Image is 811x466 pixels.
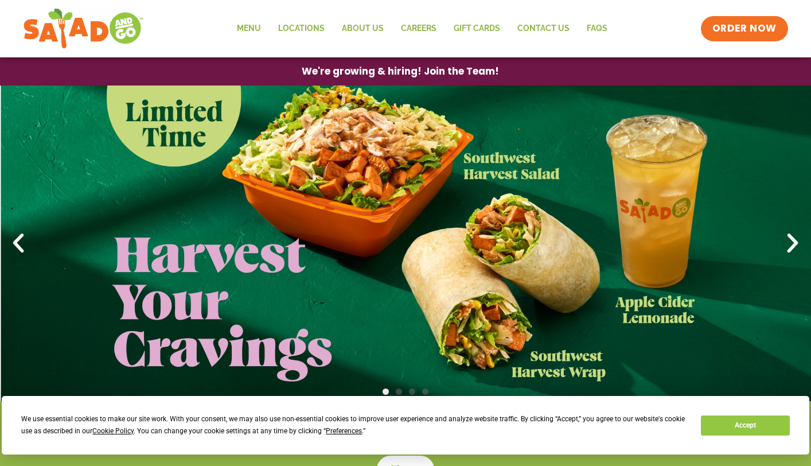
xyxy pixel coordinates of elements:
span: Cookie Policy [92,427,134,435]
span: Go to slide 4 [422,389,428,395]
div: Next slide [780,231,805,256]
a: Locations [270,15,333,42]
div: Previous slide [6,231,31,256]
a: About Us [333,15,392,42]
img: new-SAG-logo-768×292 [23,6,144,52]
a: Menu [228,15,270,42]
a: We're growing & hiring! Join the Team! [284,58,516,85]
button: Accept [701,415,789,436]
div: We use essential cookies to make our site work. With your consent, we may also use non-essential ... [21,413,687,437]
a: ORDER NOW [701,16,788,41]
a: Careers [392,15,445,42]
span: ORDER NOW [712,22,777,36]
span: Go to slide 2 [396,389,402,395]
span: We're growing & hiring! Join the Team! [302,67,499,76]
span: Go to slide 3 [409,389,415,395]
a: GIFT CARDS [445,15,509,42]
div: Cookie Consent Prompt [2,396,809,455]
span: Go to slide 1 [383,389,389,395]
a: FAQs [578,15,616,42]
span: Preferences [326,427,362,435]
a: Contact Us [509,15,578,42]
nav: Menu [228,15,616,42]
